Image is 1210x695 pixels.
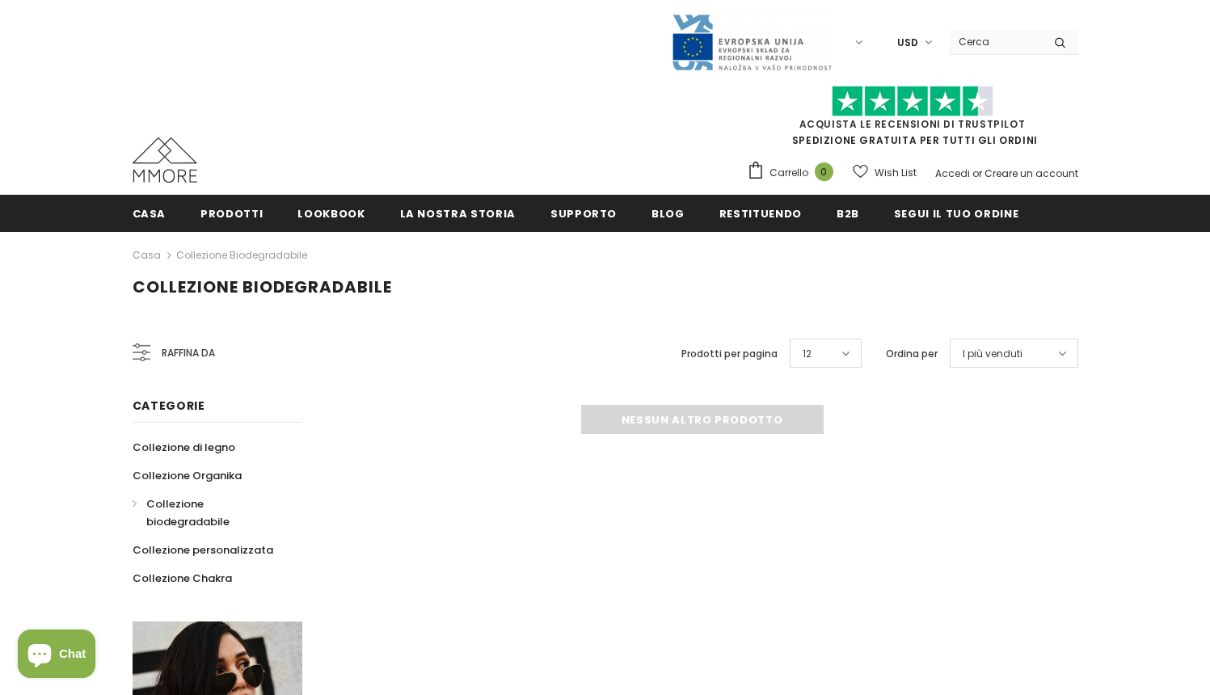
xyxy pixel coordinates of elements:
[133,536,273,564] a: Collezione personalizzata
[769,165,808,181] span: Carrello
[162,344,215,362] span: Raffina da
[894,195,1018,231] a: Segui il tuo ordine
[853,158,917,187] a: Wish List
[886,346,938,362] label: Ordina per
[133,206,167,221] span: Casa
[297,206,365,221] span: Lookbook
[297,195,365,231] a: Lookbook
[651,195,685,231] a: Blog
[972,166,982,180] span: or
[176,248,307,262] a: Collezione biodegradabile
[400,206,516,221] span: La nostra storia
[894,206,1018,221] span: Segui il tuo ordine
[133,461,242,490] a: Collezione Organika
[133,276,392,298] span: Collezione biodegradabile
[13,630,100,682] inbox-online-store-chat: Shopify online store chat
[837,206,859,221] span: B2B
[719,206,802,221] span: Restituendo
[815,162,833,181] span: 0
[949,30,1042,53] input: Search Site
[651,206,685,221] span: Blog
[550,206,617,221] span: supporto
[984,166,1078,180] a: Creare un account
[963,346,1022,362] span: I più venduti
[146,496,230,529] span: Collezione biodegradabile
[133,246,161,265] a: Casa
[875,165,917,181] span: Wish List
[935,166,970,180] a: Accedi
[837,195,859,231] a: B2B
[133,564,232,592] a: Collezione Chakra
[747,93,1078,147] span: SPEDIZIONE GRATUITA PER TUTTI GLI ORDINI
[671,13,833,72] img: Javni Razpis
[681,346,778,362] label: Prodotti per pagina
[897,35,918,51] span: USD
[799,117,1026,131] a: Acquista le recensioni di TrustPilot
[400,195,516,231] a: La nostra storia
[133,433,235,461] a: Collezione di legno
[133,468,242,483] span: Collezione Organika
[133,398,205,414] span: Categorie
[747,161,841,185] a: Carrello 0
[133,137,197,183] img: Casi MMORE
[133,542,273,558] span: Collezione personalizzata
[133,195,167,231] a: Casa
[719,195,802,231] a: Restituendo
[832,86,993,117] img: Fidati di Pilot Stars
[133,490,285,536] a: Collezione biodegradabile
[803,346,812,362] span: 12
[671,35,833,48] a: Javni Razpis
[550,195,617,231] a: supporto
[200,195,263,231] a: Prodotti
[133,571,232,586] span: Collezione Chakra
[200,206,263,221] span: Prodotti
[133,440,235,455] span: Collezione di legno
